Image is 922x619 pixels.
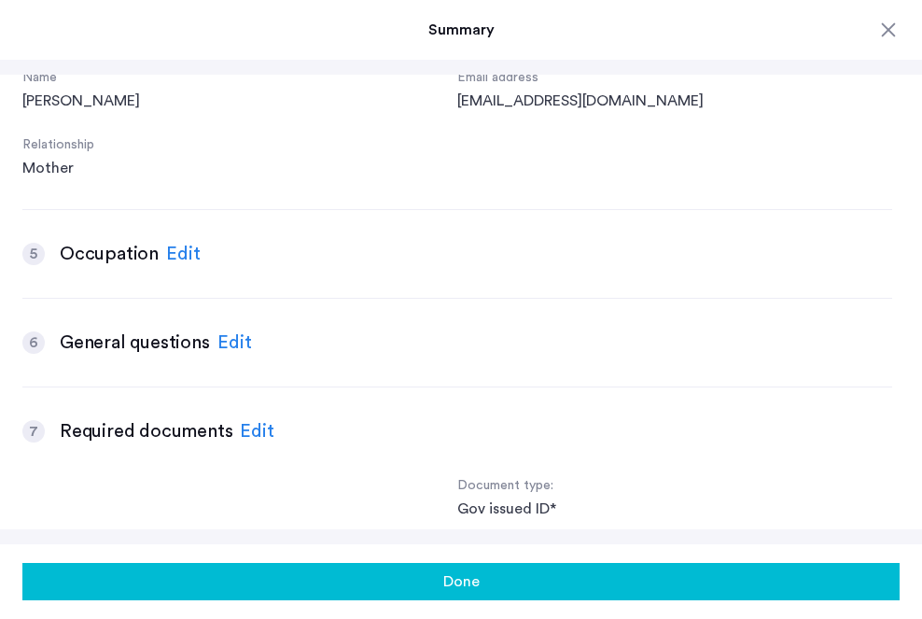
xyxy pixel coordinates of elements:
div: [PERSON_NAME] [22,90,457,112]
div: 7 [22,420,45,443]
div: Relationship [22,134,457,157]
h3: General questions [60,330,210,356]
div: Mother [22,157,457,179]
h3: Required documents [60,418,232,444]
div: 5 [22,243,45,265]
div: [EMAIL_ADDRESS][DOMAIN_NAME] [457,90,892,112]
div: Email address [457,67,892,90]
div: Document type: [457,475,892,498]
div: Edit [240,417,274,445]
div: Gov issued ID* [457,498,892,520]
div: Edit [217,329,252,357]
div: Name [22,67,457,90]
div: 6 [22,331,45,354]
div: Edit [166,240,201,268]
h3: Occupation [60,241,159,267]
h3: Summary [22,19,900,41]
button: Done [22,563,900,600]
